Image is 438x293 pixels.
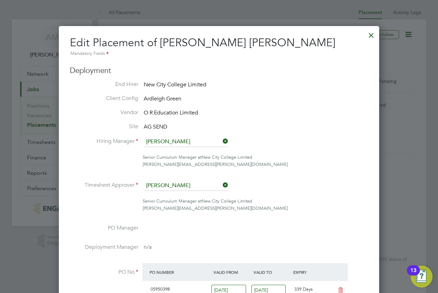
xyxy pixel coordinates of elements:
h3: Deployment [70,66,368,76]
label: Hiring Manager [70,138,138,145]
input: Search for... [144,181,228,191]
span: [PERSON_NAME][EMAIL_ADDRESS][PERSON_NAME][DOMAIN_NAME] [143,205,288,211]
label: PO Manager [70,224,138,232]
span: Ardleigh Green [144,95,181,102]
span: New City College Limited [202,154,252,160]
span: New City College Limited [144,81,206,88]
span: New City College Limited [202,198,252,204]
span: n/a [144,244,152,251]
span: 05950398 [151,286,170,292]
span: Senior Curriculum Manager at [143,154,202,160]
div: 13 [410,270,416,279]
div: Valid From [212,266,252,278]
div: Expiry [292,266,332,278]
label: Client Config [70,95,138,102]
button: Open Resource Center, 13 new notifications [411,266,433,288]
div: Valid To [252,266,292,278]
span: AG SEND [144,123,167,130]
label: PO No [70,269,138,276]
label: Vendor [70,109,138,116]
div: PO Number [148,266,212,278]
span: O R Education Limited [144,109,198,116]
span: 339 Days [294,286,313,292]
input: Search for... [144,137,228,147]
label: Timesheet Approver [70,182,138,189]
span: Edit Placement of [PERSON_NAME] [PERSON_NAME] [70,36,335,49]
div: Mandatory Fields [70,50,368,58]
label: Deployment Manager [70,244,138,251]
label: Site [70,123,138,130]
div: [PERSON_NAME][EMAIL_ADDRESS][PERSON_NAME][DOMAIN_NAME] [143,161,368,168]
label: End Hirer [70,81,138,88]
span: Senior Curriculum Manager at [143,198,202,204]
